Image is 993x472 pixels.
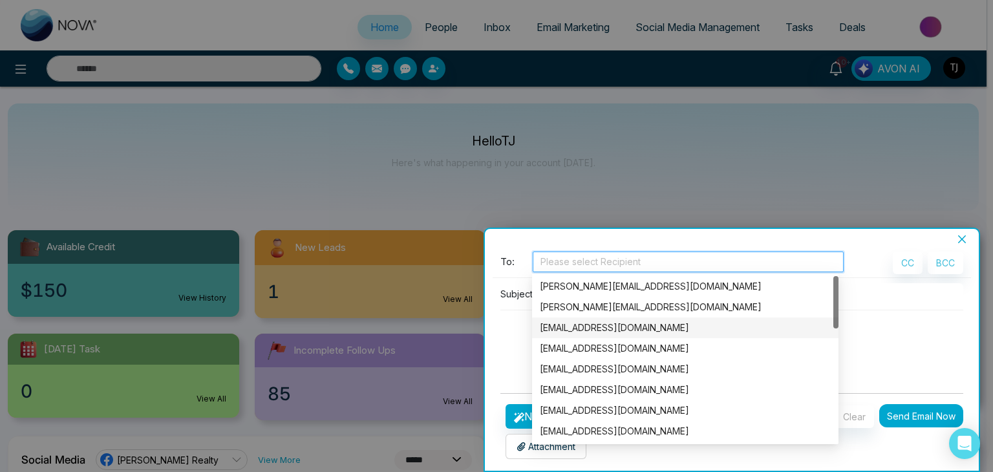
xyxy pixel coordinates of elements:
[879,404,963,427] button: Send Email Now
[953,233,971,245] button: Close
[893,252,923,274] button: CC
[500,287,535,301] p: Subject:
[949,428,980,459] div: Open Intercom Messenger
[540,383,831,397] div: [EMAIL_ADDRESS][DOMAIN_NAME]
[532,317,838,338] div: alin@mmnovatech.com
[532,400,838,421] div: lokeshjoshi6454@gmail.com
[532,421,838,442] div: safindra@mmnovatech.com
[532,359,838,380] div: aditya@mmnovatech.com
[532,297,838,317] div: lokesh@mmnovatech.com
[532,338,838,359] div: sindhu@mmnovatech.com
[517,440,575,453] p: Attachment
[500,255,515,270] span: To:
[540,300,831,314] div: [PERSON_NAME][EMAIL_ADDRESS][DOMAIN_NAME]
[957,234,967,244] span: close
[540,321,831,335] div: [EMAIL_ADDRESS][DOMAIN_NAME]
[532,276,838,297] div: roy@mmnovatech.com
[928,252,963,274] button: BCC
[540,341,831,356] div: [EMAIL_ADDRESS][DOMAIN_NAME]
[540,362,831,376] div: [EMAIL_ADDRESS][DOMAIN_NAME]
[506,404,572,429] button: Nova AI
[532,380,838,400] div: lokesh1252@gmail.com
[540,279,831,294] div: [PERSON_NAME][EMAIL_ADDRESS][DOMAIN_NAME]
[540,424,831,438] div: [EMAIL_ADDRESS][DOMAIN_NAME]
[835,405,874,428] button: Clear
[540,403,831,418] div: [EMAIL_ADDRESS][DOMAIN_NAME]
